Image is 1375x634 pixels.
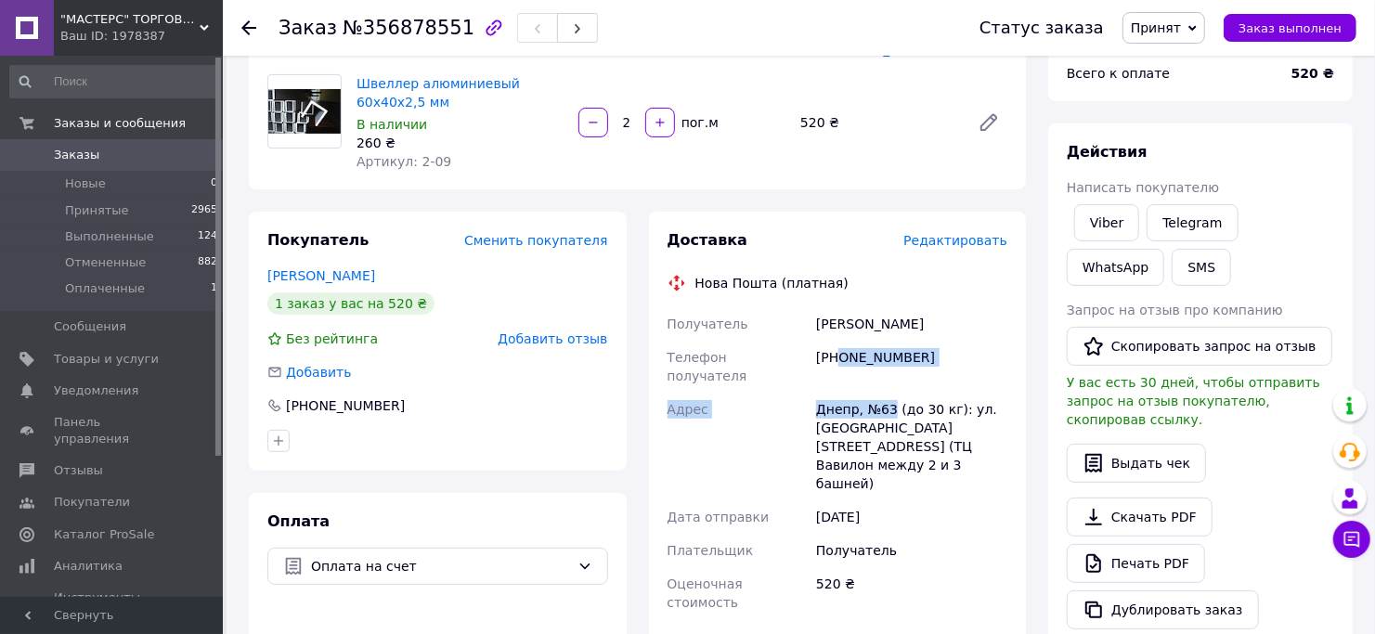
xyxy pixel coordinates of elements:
div: Статус заказа [979,19,1104,37]
div: 520 ₴ [793,110,963,136]
span: У вас есть 30 дней, чтобы отправить запрос на отзыв покупателю, скопировав ссылку. [1067,375,1320,427]
div: [PHONE_NUMBER] [812,341,1011,393]
span: Оплата [267,512,330,530]
span: "МАСТЕРС" ТОРГОВО-ПРОИЗВОДСТВЕННАЯ КОМПАНИЯ [60,11,200,28]
span: Редактировать [903,233,1007,248]
span: В наличии [357,117,427,132]
span: Новые [65,175,106,192]
span: Добавить отзыв [498,331,607,346]
div: 1 заказ у вас на 520 ₴ [267,292,435,315]
span: Доставка [668,231,748,249]
span: Заказы [54,147,99,163]
a: Viber [1074,204,1139,241]
div: 260 ₴ [357,134,564,152]
span: Действия [1067,143,1148,161]
span: Заказ выполнен [1239,21,1342,35]
span: Отзывы [54,462,103,479]
span: Адрес [668,402,708,417]
span: 124 [198,228,217,245]
span: Без рейтинга [286,331,378,346]
span: Аналитика [54,558,123,575]
div: Получатель [812,534,1011,567]
img: Швеллер алюминиевый 60х40х2,5 мм [268,89,341,135]
input: Поиск [9,65,219,98]
span: Уведомления [54,382,138,399]
div: [PERSON_NAME] [812,307,1011,341]
button: Чат с покупателем [1333,521,1370,558]
span: Оплата на счет [311,556,570,576]
button: Заказ выполнен [1224,14,1356,42]
a: Печать PDF [1067,544,1205,583]
span: Плательщик [668,543,754,558]
span: Каталог ProSale [54,526,154,543]
a: Швеллер алюминиевый 60х40х2,5 мм [357,76,520,110]
a: WhatsApp [1067,249,1164,286]
div: 520 ₴ [812,567,1011,619]
span: Всего к оплате [1067,66,1170,81]
span: Добавить [286,365,351,380]
span: Получатель [668,317,748,331]
a: Скачать PDF [1067,498,1213,537]
button: Скопировать запрос на отзыв [1067,327,1332,366]
span: Сменить покупателя [464,233,607,248]
span: Инструменты вебмастера и SEO [54,589,172,623]
button: Дублировать заказ [1067,590,1259,629]
a: Telegram [1147,204,1238,241]
span: Запрос на отзыв про компанию [1067,303,1283,317]
button: SMS [1172,249,1231,286]
span: Товары и услуги [54,351,159,368]
span: Покупатель [267,231,369,249]
button: Выдать чек [1067,444,1206,483]
span: 1 [211,280,217,297]
span: Дата отправки [668,510,770,524]
div: [PHONE_NUMBER] [284,396,407,415]
span: Покупатели [54,494,130,511]
span: Заказ [279,17,337,39]
span: Выполненные [65,228,154,245]
span: Панель управления [54,414,172,447]
a: [PERSON_NAME] [267,268,375,283]
div: пог.м [677,113,720,132]
span: Заказы и сообщения [54,115,186,132]
div: Ваш ID: 1978387 [60,28,223,45]
span: Написать покупателю [1067,180,1219,195]
b: 520 ₴ [1291,66,1334,81]
div: [DATE] [812,500,1011,534]
div: Днепр, №63 (до 30 кг): ул. [GEOGRAPHIC_DATA][STREET_ADDRESS] (ТЦ Вавилон между 2 и 3 башней) [812,393,1011,500]
span: Артикул: 2-09 [357,154,451,169]
span: Сообщения [54,318,126,335]
span: Телефон получателя [668,350,747,383]
span: 882 [198,254,217,271]
span: №356878551 [343,17,474,39]
span: Оценочная стоимость [668,576,743,610]
span: Отмененные [65,254,146,271]
div: Нова Пошта (платная) [691,274,853,292]
span: 0 [211,175,217,192]
div: Вернуться назад [241,19,256,37]
a: Редактировать [970,104,1007,141]
span: Принят [1131,20,1181,35]
span: 2965 [191,202,217,219]
span: Оплаченные [65,280,145,297]
span: Принятые [65,202,129,219]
